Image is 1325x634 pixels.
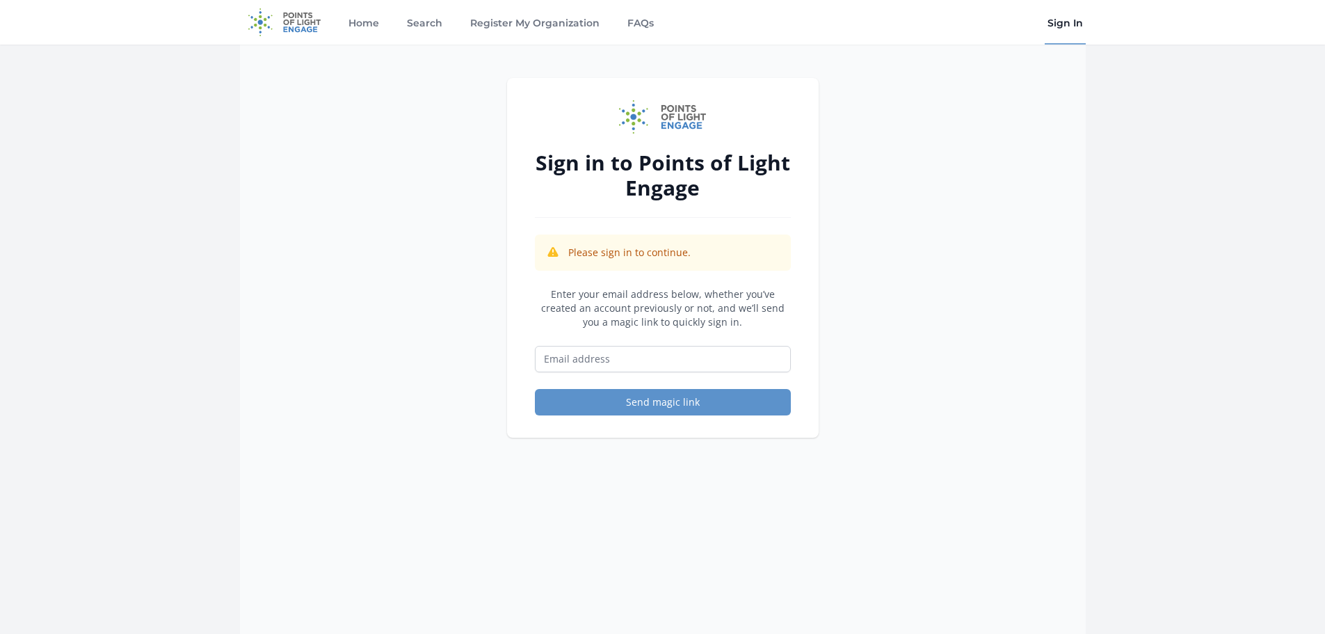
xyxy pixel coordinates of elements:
img: Points of Light Engage logo [619,100,707,134]
input: Email address [535,346,791,372]
h2: Sign in to Points of Light Engage [535,150,791,200]
button: Send magic link [535,389,791,415]
p: Please sign in to continue. [568,246,691,260]
p: Enter your email address below, whether you’ve created an account previously or not, and we’ll se... [535,287,791,329]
